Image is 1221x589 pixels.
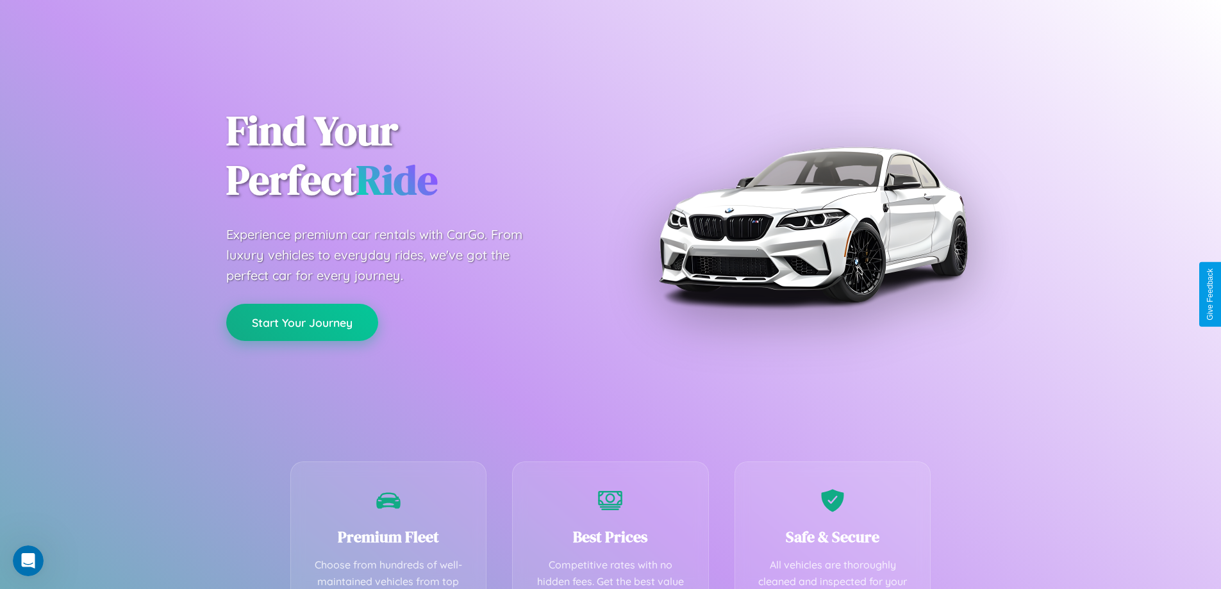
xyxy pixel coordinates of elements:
h3: Premium Fleet [310,526,467,547]
button: Start Your Journey [226,304,378,341]
h1: Find Your Perfect [226,106,592,205]
img: Premium BMW car rental vehicle [652,64,973,385]
iframe: Intercom live chat [13,545,44,576]
div: Give Feedback [1206,269,1215,320]
p: Experience premium car rentals with CarGo. From luxury vehicles to everyday rides, we've got the ... [226,224,547,286]
span: Ride [356,152,438,208]
h3: Best Prices [532,526,689,547]
h3: Safe & Secure [754,526,911,547]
